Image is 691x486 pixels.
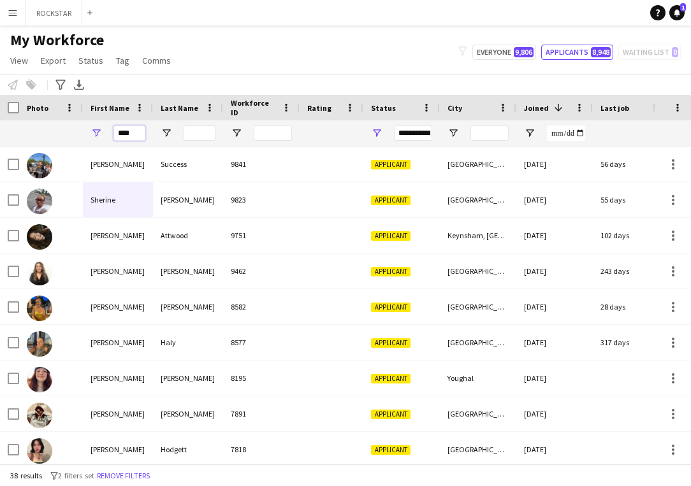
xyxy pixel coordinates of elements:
[223,396,300,431] div: 7891
[593,254,669,289] div: 243 days
[223,432,300,467] div: 7818
[10,31,104,50] span: My Workforce
[593,325,669,360] div: 317 days
[153,396,223,431] div: [PERSON_NAME]
[371,374,411,383] span: Applicant
[371,338,411,348] span: Applicant
[516,147,593,182] div: [DATE]
[153,432,223,467] div: Hodgett
[516,254,593,289] div: [DATE]
[91,103,129,113] span: First Name
[516,289,593,324] div: [DATE]
[36,52,71,69] a: Export
[153,218,223,253] div: Attwood
[153,182,223,217] div: [PERSON_NAME]
[27,367,52,392] img: Erin Moloney
[516,432,593,467] div: [DATE]
[83,432,153,467] div: [PERSON_NAME]
[371,231,411,241] span: Applicant
[94,469,152,483] button: Remove filters
[440,147,516,182] div: [GEOGRAPHIC_DATA]
[71,77,87,92] app-action-btn: Export XLSX
[371,103,396,113] span: Status
[223,147,300,182] div: 9841
[41,55,66,66] span: Export
[254,125,292,141] input: Workforce ID Filter Input
[26,1,82,25] button: ROCKSTAR
[516,218,593,253] div: [DATE]
[83,361,153,396] div: [PERSON_NAME]
[78,55,103,66] span: Status
[153,325,223,360] div: Haly
[27,331,52,357] img: Erin Haly
[371,267,411,276] span: Applicant
[58,471,94,480] span: 2 filters set
[524,103,549,113] span: Joined
[600,103,629,113] span: Last job
[516,182,593,217] div: [DATE]
[440,254,516,289] div: [GEOGRAPHIC_DATA]
[593,182,669,217] div: 55 days
[440,325,516,360] div: [GEOGRAPHIC_DATA]
[472,45,536,60] button: Everyone9,806
[447,103,462,113] span: City
[593,289,669,324] div: 28 days
[10,55,28,66] span: View
[231,98,277,117] span: Workforce ID
[153,147,223,182] div: Success
[153,289,223,324] div: [PERSON_NAME]
[223,325,300,360] div: 8577
[593,218,669,253] div: 102 days
[231,127,242,139] button: Open Filter Menu
[53,77,68,92] app-action-btn: Advanced filters
[27,224,52,250] img: Katherine Attwood
[161,127,172,139] button: Open Filter Menu
[142,55,171,66] span: Comms
[516,396,593,431] div: [DATE]
[153,254,223,289] div: [PERSON_NAME]
[524,127,535,139] button: Open Filter Menu
[440,432,516,467] div: [GEOGRAPHIC_DATA]
[27,296,52,321] img: Erin Antrobus
[669,5,685,20] a: 1
[541,45,613,60] button: Applicants8,948
[371,127,382,139] button: Open Filter Menu
[447,127,459,139] button: Open Filter Menu
[440,396,516,431] div: [GEOGRAPHIC_DATA]
[27,153,52,178] img: Erin Success
[223,254,300,289] div: 9462
[440,361,516,396] div: Youghal
[111,52,135,69] a: Tag
[223,218,300,253] div: 9751
[440,182,516,217] div: [GEOGRAPHIC_DATA]
[83,396,153,431] div: [PERSON_NAME]
[547,125,585,141] input: Joined Filter Input
[371,410,411,419] span: Applicant
[27,189,52,214] img: Sherine Whittle
[91,127,102,139] button: Open Filter Menu
[27,403,52,428] img: Caterina Brosio
[514,47,534,57] span: 9,806
[27,103,48,113] span: Photo
[5,52,33,69] a: View
[83,289,153,324] div: [PERSON_NAME]
[27,438,52,464] img: Katherine Hodgett
[371,196,411,205] span: Applicant
[470,125,509,141] input: City Filter Input
[73,52,108,69] a: Status
[591,47,611,57] span: 8,948
[27,260,52,285] img: Erin McNally
[593,147,669,182] div: 56 days
[137,52,176,69] a: Comms
[371,303,411,312] span: Applicant
[223,361,300,396] div: 8195
[83,254,153,289] div: [PERSON_NAME]
[223,182,300,217] div: 9823
[680,3,686,11] span: 1
[83,147,153,182] div: [PERSON_NAME]
[307,103,331,113] span: Rating
[116,55,129,66] span: Tag
[516,325,593,360] div: [DATE]
[83,325,153,360] div: [PERSON_NAME]
[371,160,411,169] span: Applicant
